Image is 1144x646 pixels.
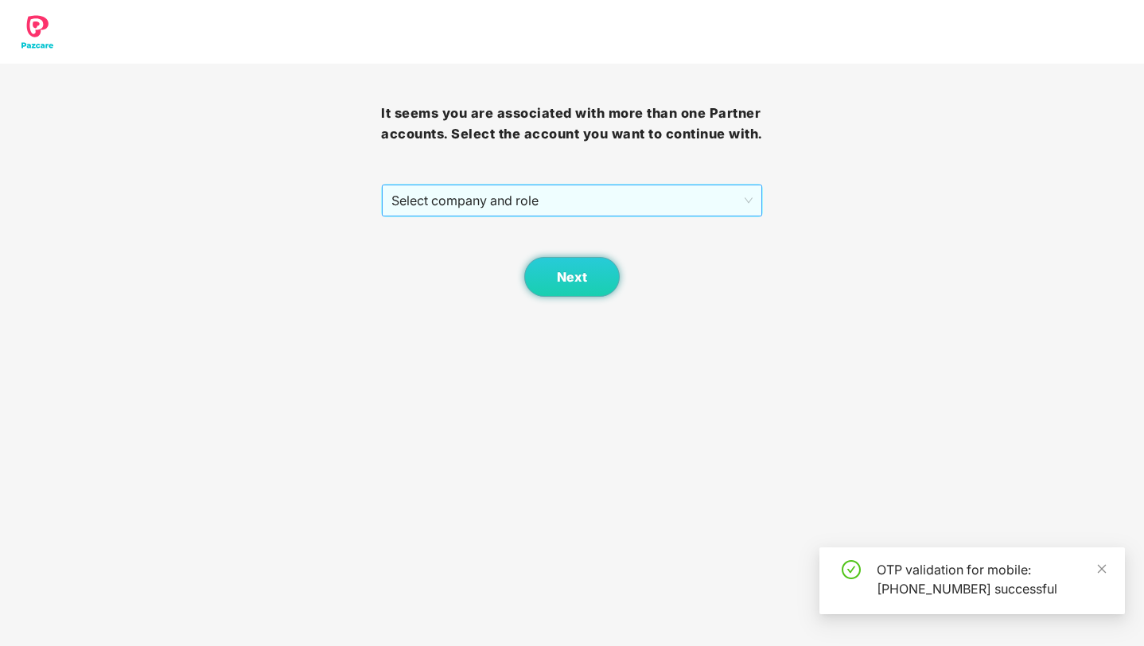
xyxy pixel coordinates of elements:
span: Select company and role [391,185,752,216]
button: Next [524,257,620,297]
span: Next [557,270,587,285]
span: close [1096,563,1107,574]
h3: It seems you are associated with more than one Partner accounts. Select the account you want to c... [381,103,762,144]
span: check-circle [842,560,861,579]
div: OTP validation for mobile: [PHONE_NUMBER] successful [877,560,1106,598]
